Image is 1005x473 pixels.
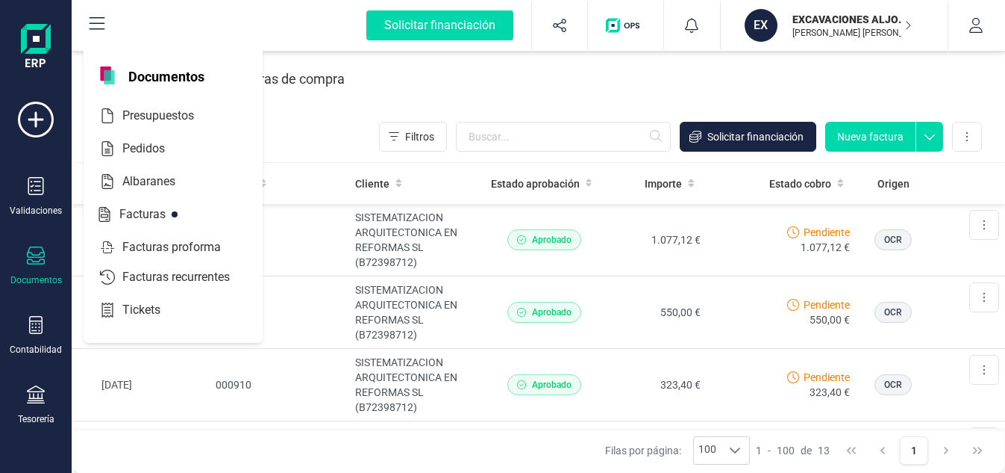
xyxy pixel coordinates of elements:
[884,233,902,247] span: OCR
[72,349,210,421] td: [DATE]
[804,297,850,312] span: Pendiente
[680,122,816,152] button: Solicitar financiación
[18,413,54,425] div: Tesorería
[769,176,831,191] span: Estado cobro
[777,443,795,458] span: 100
[113,205,192,223] span: Facturas
[119,67,213,84] span: Documentos
[10,344,62,356] div: Contabilidad
[21,24,51,72] img: Logo Finanedi
[756,443,830,458] div: -
[116,140,192,158] span: Pedidos
[810,312,850,327] span: 550,00 €
[348,1,531,49] button: Solicitar financiación
[792,12,912,27] p: EXCAVACIONES ALJORSA SL
[932,436,960,465] button: Next Page
[739,1,930,49] button: EXEXCAVACIONES ALJORSA SL[PERSON_NAME] [PERSON_NAME]
[605,436,750,465] div: Filas por página:
[116,238,248,256] span: Facturas proforma
[532,378,572,392] span: Aprobado
[532,233,572,247] span: Aprobado
[877,176,909,191] span: Origen
[884,378,902,392] span: OCR
[606,18,645,33] img: Logo de OPS
[210,204,350,276] td: 000914
[707,129,804,144] span: Solicitar financiación
[884,306,902,319] span: OCR
[116,107,221,125] span: Presupuestos
[349,204,484,276] td: SISTEMATIZACION ARQUITECTONICA EN REFORMAS SL (B72398712)
[116,268,257,286] span: Facturas recurrentes
[72,204,210,276] td: [DATE]
[379,122,447,152] button: Filtros
[210,276,350,349] td: 000913
[532,306,572,319] span: Aprobado
[801,443,812,458] span: de
[694,437,721,464] span: 100
[804,370,850,385] span: Pendiente
[405,129,434,144] span: Filtros
[349,276,484,349] td: SISTEMATIZACION ARQUITECTONICA EN REFORMAS SL (B72398712)
[792,27,912,39] p: [PERSON_NAME] [PERSON_NAME]
[72,276,210,349] td: [DATE]
[491,176,580,191] span: Estado aprobación
[349,349,484,421] td: SISTEMATIZACION ARQUITECTONICA EN REFORMAS SL (B72398712)
[604,204,707,276] td: 1.077,12 €
[597,1,654,49] button: Logo de OPS
[116,173,202,191] span: Albaranes
[226,60,345,99] div: Facturas de compra
[900,436,928,465] button: Page 1
[645,176,682,191] span: Importe
[604,276,707,349] td: 550,00 €
[837,436,865,465] button: First Page
[456,122,671,152] input: Buscar...
[825,122,915,152] button: Nueva factura
[868,436,897,465] button: Previous Page
[756,443,762,458] span: 1
[210,349,350,421] td: 000910
[818,443,830,458] span: 13
[810,385,850,400] span: 323,40 €
[366,10,513,40] div: Solicitar financiación
[10,205,62,217] div: Validaciones
[801,240,850,255] span: 1.077,12 €
[116,301,187,319] span: Tickets
[10,274,62,286] div: Documentos
[745,9,777,42] div: EX
[804,225,850,240] span: Pendiente
[355,176,389,191] span: Cliente
[604,349,707,421] td: 323,40 €
[963,436,992,465] button: Last Page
